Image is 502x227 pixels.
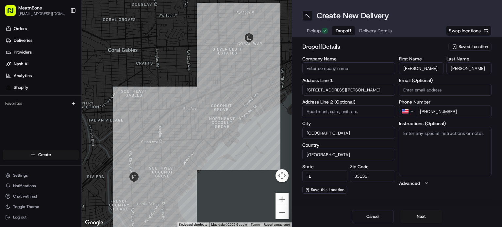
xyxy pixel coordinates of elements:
[62,146,105,152] span: API Documentation
[307,27,321,34] span: Pickup
[75,101,88,106] span: [DATE]
[46,161,79,167] a: Powered byPylon
[7,146,12,152] div: 📗
[13,119,18,124] img: 1736555255976-a54dd68f-1ca7-489b-9aae-adbdc363a1c4
[251,223,260,226] a: Terms
[101,83,119,91] button: See all
[399,62,444,74] input: Enter first name
[3,24,81,34] a: Orders
[83,219,105,227] a: Open this area in Google Maps (opens a new window)
[311,187,344,192] span: Save this Location
[448,42,492,51] button: Saved Location
[71,101,73,106] span: •
[302,105,395,117] input: Apartment, suite, unit, etc.
[302,100,395,104] label: Address Line 2 (Optional)
[302,164,347,169] label: State
[399,57,444,61] label: First Name
[446,25,492,36] button: Swap locations
[399,84,492,96] input: Enter email address
[17,42,108,49] input: Clear
[7,85,42,90] div: Past conversations
[302,121,395,126] label: City
[13,173,28,178] span: Settings
[3,181,79,190] button: Notifications
[3,171,79,180] button: Settings
[13,146,50,152] span: Knowledge Base
[352,210,394,223] button: Cancel
[13,101,18,106] img: 1736555255976-a54dd68f-1ca7-489b-9aae-adbdc363a1c4
[317,10,389,21] h1: Create New Delivery
[399,180,492,186] button: Advanced
[276,169,289,182] button: Map camera controls
[3,82,81,93] a: Shopify
[7,6,20,19] img: Nash
[13,215,26,220] span: Log out
[7,112,17,125] img: Wisdom Oko
[20,101,70,106] span: Wisdom [PERSON_NAME]
[302,143,395,147] label: Country
[416,105,492,117] input: Enter phone number
[29,62,107,69] div: Start new chat
[399,100,492,104] label: Phone Number
[71,119,73,124] span: •
[264,223,290,226] a: Report a map error
[399,121,492,126] label: Instructions (Optional)
[3,202,79,211] button: Toggle Theme
[459,44,488,50] span: Saved Location
[14,85,28,90] span: Shopify
[446,62,492,74] input: Enter last name
[111,64,119,72] button: Start new chat
[3,150,79,160] button: Create
[18,11,65,16] button: [EMAIL_ADDRESS][DOMAIN_NAME]
[20,119,70,124] span: Wisdom [PERSON_NAME]
[302,186,347,194] button: Save this Location
[399,180,420,186] label: Advanced
[3,59,81,69] a: Nash AI
[276,193,289,206] button: Zoom in
[350,170,395,182] input: Enter zip code
[14,38,32,43] span: Deliveries
[449,27,481,34] span: Swap locations
[6,85,11,90] img: Shopify logo
[3,47,81,57] a: Providers
[75,119,88,124] span: [DATE]
[65,162,79,167] span: Pylon
[53,143,108,155] a: 💻API Documentation
[302,127,395,139] input: Enter city
[14,73,32,79] span: Analytics
[29,69,90,74] div: We're available if you need us!
[302,57,395,61] label: Company Name
[83,219,105,227] img: Google
[14,26,27,32] span: Orders
[302,84,395,96] input: Enter address
[14,62,25,74] img: 8571987876998_91fb9ceb93ad5c398215_72.jpg
[350,164,395,169] label: Zip Code
[400,210,442,223] button: Next
[3,98,79,109] div: Favorites
[3,192,79,201] button: Chat with us!
[38,152,51,158] span: Create
[3,35,81,46] a: Deliveries
[336,27,351,34] span: Dropoff
[302,62,395,74] input: Enter company name
[446,57,492,61] label: Last Name
[55,146,60,152] div: 💻
[211,223,247,226] span: Map data ©2025 Google
[302,42,444,51] h2: dropoff Details
[3,213,79,222] button: Log out
[3,3,68,18] button: MeatnBone[EMAIL_ADDRESS][DOMAIN_NAME]
[4,143,53,155] a: 📗Knowledge Base
[13,194,37,199] span: Chat with us!
[302,170,347,182] input: Enter state
[13,183,36,188] span: Notifications
[276,206,289,219] button: Zoom out
[3,71,81,81] a: Analytics
[7,62,18,74] img: 1736555255976-a54dd68f-1ca7-489b-9aae-adbdc363a1c4
[359,27,392,34] span: Delivery Details
[18,5,42,11] button: MeatnBone
[302,78,395,83] label: Address Line 1
[302,149,395,160] input: Enter country
[14,61,28,67] span: Nash AI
